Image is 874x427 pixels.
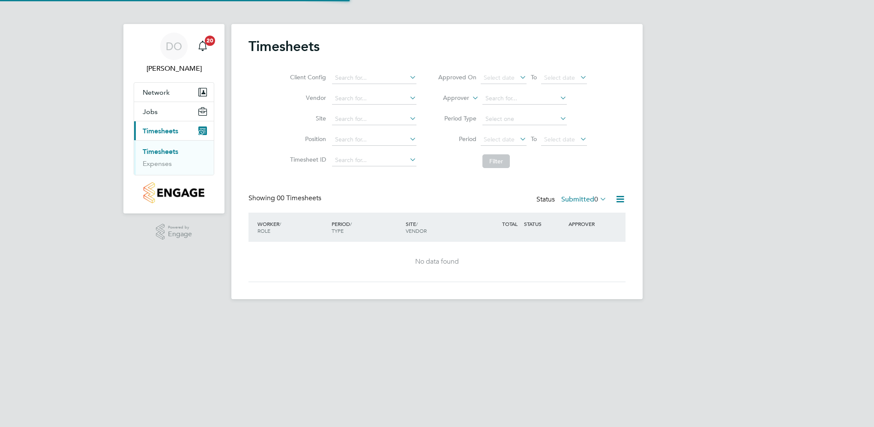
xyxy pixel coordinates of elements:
span: Select date [544,74,575,81]
label: Vendor [287,94,326,102]
span: 0 [594,195,598,204]
button: Filter [482,154,510,168]
span: Select date [484,135,515,143]
span: Select date [484,74,515,81]
input: Search for... [332,154,416,166]
label: Period [438,135,476,143]
span: / [279,220,281,227]
a: Expenses [143,159,172,168]
button: Network [134,83,214,102]
div: Showing [248,194,323,203]
div: WORKER [255,216,329,238]
input: Select one [482,113,567,125]
div: PERIOD [329,216,404,238]
label: Approved On [438,73,476,81]
span: David O'Farrell [134,63,214,74]
img: countryside-properties-logo-retina.png [144,182,204,203]
label: Site [287,114,326,122]
button: Timesheets [134,121,214,140]
span: Select date [544,135,575,143]
button: Jobs [134,102,214,121]
input: Search for... [332,113,416,125]
a: Go to home page [134,182,214,203]
span: Network [143,88,170,96]
span: Engage [168,231,192,238]
span: VENDOR [406,227,427,234]
span: ROLE [257,227,270,234]
span: 00 Timesheets [277,194,321,202]
h2: Timesheets [248,38,320,55]
span: TYPE [332,227,344,234]
span: Jobs [143,108,158,116]
input: Search for... [332,72,416,84]
span: / [416,220,418,227]
span: Timesheets [143,127,178,135]
span: To [528,133,539,144]
label: Timesheet ID [287,156,326,163]
span: DO [166,41,182,52]
a: Timesheets [143,147,178,156]
span: 20 [205,36,215,46]
label: Submitted [561,195,607,204]
a: 20 [194,33,211,60]
a: DO[PERSON_NAME] [134,33,214,74]
div: APPROVER [566,216,611,232]
div: STATUS [522,216,566,232]
a: Powered byEngage [156,224,192,240]
span: Powered by [168,224,192,231]
span: TOTAL [502,220,518,227]
label: Client Config [287,73,326,81]
nav: Main navigation [123,24,224,213]
span: To [528,72,539,83]
div: No data found [257,257,617,266]
input: Search for... [332,134,416,146]
div: Status [536,194,608,206]
div: SITE [404,216,478,238]
label: Period Type [438,114,476,122]
span: / [350,220,352,227]
div: Timesheets [134,140,214,175]
label: Approver [431,94,469,102]
input: Search for... [482,93,567,105]
label: Position [287,135,326,143]
input: Search for... [332,93,416,105]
